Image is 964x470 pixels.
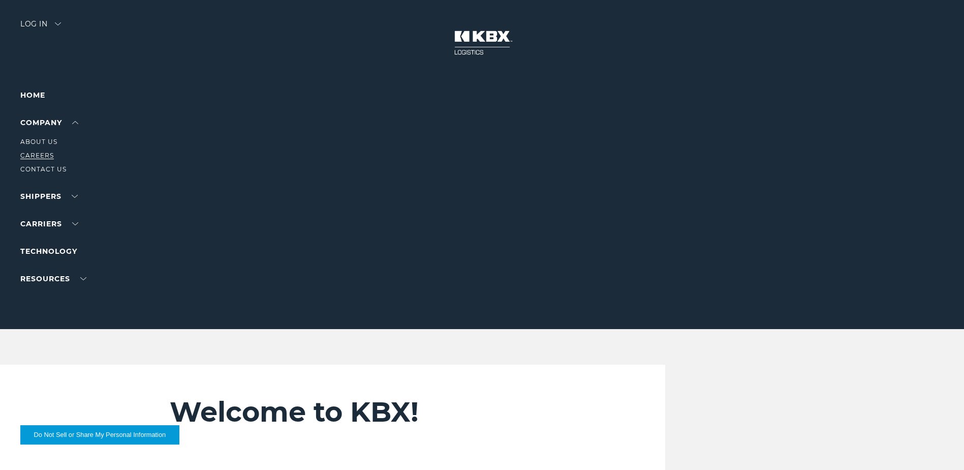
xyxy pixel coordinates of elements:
img: arrow [55,22,61,25]
a: Home [20,91,45,100]
a: Company [20,118,78,127]
a: Careers [20,152,54,159]
h2: Welcome to KBX! [170,395,604,429]
a: Contact Us [20,165,67,173]
a: SHIPPERS [20,192,78,201]
a: Technology [20,247,77,256]
button: Do Not Sell or Share My Personal Information [20,425,179,445]
a: Carriers [20,219,78,228]
div: Log in [20,20,61,35]
img: kbx logo [444,20,520,65]
a: About Us [20,138,57,145]
a: RESOURCES [20,274,86,283]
